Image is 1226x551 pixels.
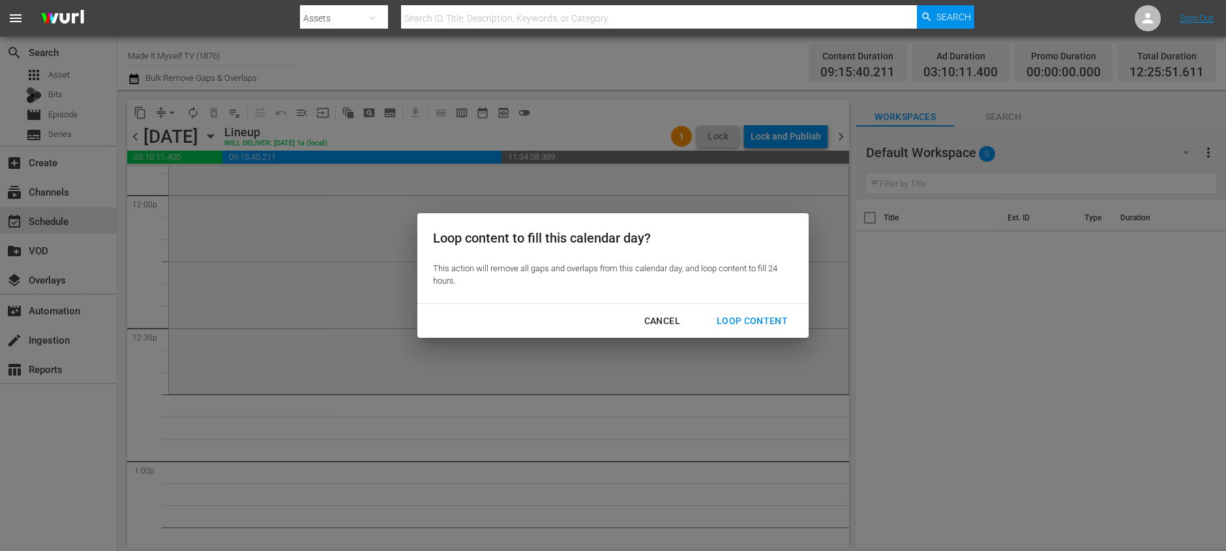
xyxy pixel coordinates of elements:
a: Sign Out [1180,13,1214,23]
button: Loop Content [701,309,803,333]
span: Search [936,5,971,29]
div: This action will remove all gaps and overlaps from this calendar day, and loop content to fill 24... [433,263,785,287]
div: Loop content to fill this calendar day? [433,229,785,248]
img: ans4CAIJ8jUAAAAAAAAAAAAAAAAAAAAAAAAgQb4GAAAAAAAAAAAAAAAAAAAAAAAAJMjXAAAAAAAAAAAAAAAAAAAAAAAAgAT5G... [31,3,94,34]
div: Cancel [634,313,691,329]
div: Loop Content [706,313,798,329]
button: Cancel [629,309,696,333]
span: menu [8,10,23,26]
